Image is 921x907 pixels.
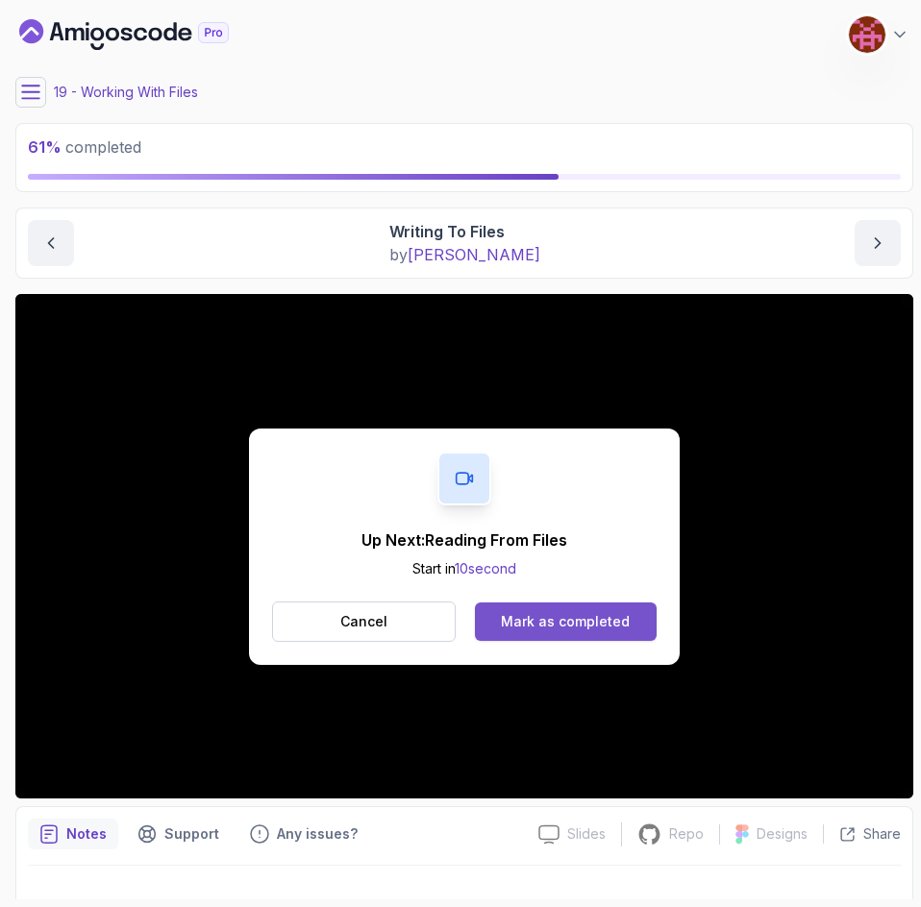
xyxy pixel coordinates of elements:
[54,83,198,102] p: 19 - Working With Files
[848,15,909,54] button: user profile image
[475,602,657,641] button: Mark as completed
[28,819,118,849] button: notes button
[501,612,630,631] div: Mark as completed
[361,528,567,552] p: Up Next: Reading From Files
[855,220,901,266] button: next content
[164,824,219,844] p: Support
[567,824,606,844] p: Slides
[669,824,704,844] p: Repo
[238,819,369,849] button: Feedback button
[28,137,141,157] span: completed
[66,824,107,844] p: Notes
[863,824,901,844] p: Share
[272,601,456,642] button: Cancel
[849,16,885,53] img: user profile image
[455,560,516,576] span: 10 second
[28,137,62,157] span: 61 %
[389,243,540,266] p: by
[126,819,231,849] button: Support button
[757,824,808,844] p: Designs
[19,19,273,50] a: Dashboard
[340,612,387,631] p: Cancel
[28,220,74,266] button: previous content
[408,245,540,264] span: [PERSON_NAME]
[389,220,540,243] p: Writing To Files
[361,559,567,578] p: Start in
[823,824,901,844] button: Share
[277,824,358,844] p: Any issues?
[15,294,913,798] iframe: 2 - Writing To Files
